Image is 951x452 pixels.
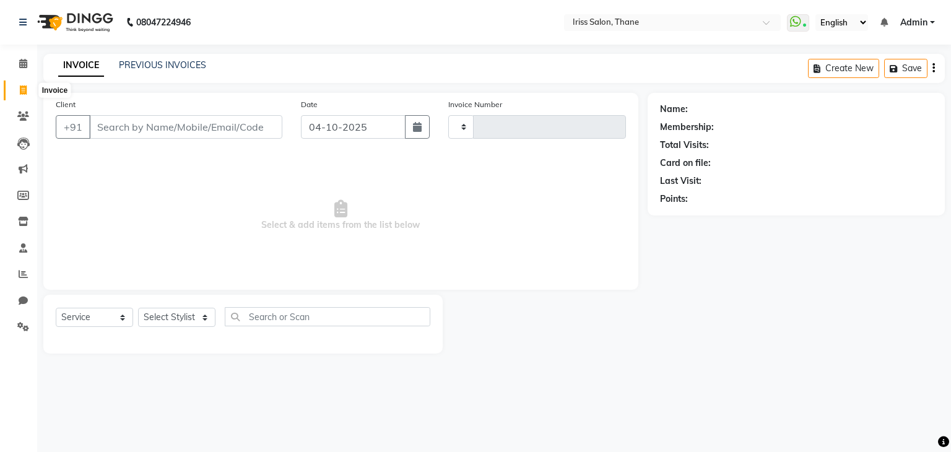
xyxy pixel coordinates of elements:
[58,54,104,77] a: INVOICE
[808,59,879,78] button: Create New
[660,103,688,116] div: Name:
[660,121,714,134] div: Membership:
[56,115,90,139] button: +91
[660,139,709,152] div: Total Visits:
[89,115,282,139] input: Search by Name/Mobile/Email/Code
[225,307,430,326] input: Search or Scan
[301,99,318,110] label: Date
[136,5,191,40] b: 08047224946
[56,99,76,110] label: Client
[900,16,927,29] span: Admin
[660,193,688,206] div: Points:
[32,5,116,40] img: logo
[884,59,927,78] button: Save
[448,99,502,110] label: Invoice Number
[660,157,711,170] div: Card on file:
[39,83,71,98] div: Invoice
[56,154,626,277] span: Select & add items from the list below
[660,175,701,188] div: Last Visit:
[119,59,206,71] a: PREVIOUS INVOICES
